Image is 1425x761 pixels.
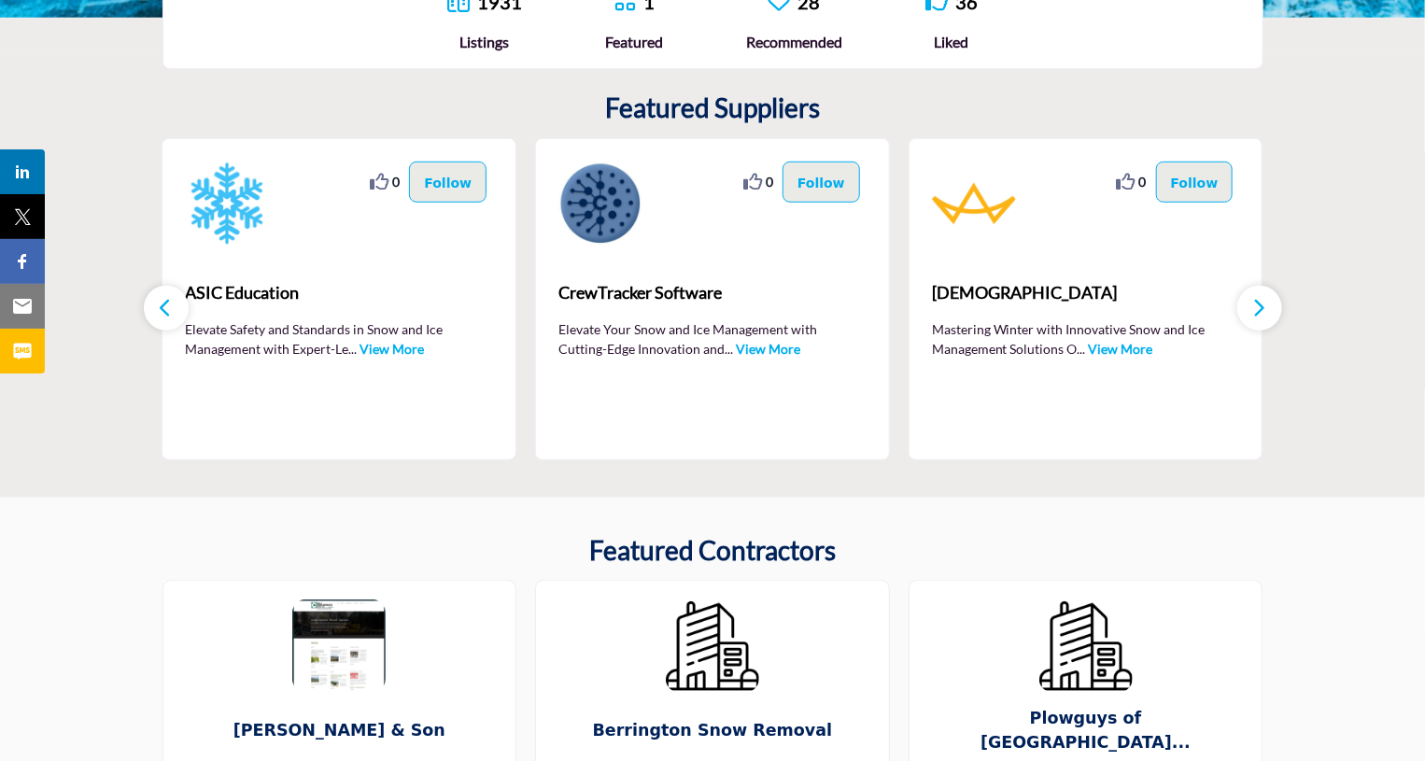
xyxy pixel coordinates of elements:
[938,706,1235,755] b: Plowguys of Greater Boston, Inc.
[766,172,773,191] span: 0
[191,718,488,742] span: [PERSON_NAME] & Son
[666,599,759,693] img: Berrington Snow Removal
[558,319,867,357] p: Elevate Your Snow and Ice Management with Cutting-Edge Innovation and
[558,280,867,305] span: CrewTracker Software
[185,280,493,305] span: ASIC Education
[185,268,493,318] a: ASIC Education
[797,172,845,192] p: Follow
[746,31,842,53] div: Recommended
[605,31,663,53] div: Featured
[348,341,357,357] span: ...
[1039,599,1133,693] img: Plowguys of Greater Boston, Inc.
[932,268,1240,318] b: Kingstar
[1171,172,1219,192] p: Follow
[191,706,488,755] b: Alvin J. Coleman & Son
[932,319,1240,357] p: Mastering Winter with Innovative Snow and Ice Management Solutions O
[736,341,800,357] a: View More
[589,535,836,567] h2: Featured Contractors
[925,31,978,53] div: Liked
[1156,162,1234,203] button: Follow
[536,706,889,755] a: Berrington Snow Removal
[424,172,472,192] p: Follow
[1139,172,1147,191] span: 0
[558,162,642,246] img: CrewTracker Software
[1089,341,1153,357] a: View More
[725,341,733,357] span: ...
[185,162,269,246] img: ASIC Education
[910,706,1263,755] a: Plowguys of [GEOGRAPHIC_DATA]...
[564,706,861,755] b: Berrington Snow Removal
[932,280,1240,305] span: [DEMOGRAPHIC_DATA]
[447,31,522,53] div: Listings
[558,268,867,318] a: CrewTracker Software
[1078,341,1086,357] span: ...
[392,172,400,191] span: 0
[292,599,386,693] img: Alvin J. Coleman & Son
[605,92,820,124] h2: Featured Suppliers
[932,268,1240,318] a: [DEMOGRAPHIC_DATA]
[409,162,487,203] button: Follow
[783,162,860,203] button: Follow
[932,162,1016,246] img: Kingstar
[185,319,493,357] p: Elevate Safety and Standards in Snow and Ice Management with Expert-Le
[360,341,424,357] a: View More
[938,706,1235,755] span: Plowguys of [GEOGRAPHIC_DATA]...
[163,706,516,755] a: [PERSON_NAME] & Son
[564,718,861,742] span: Berrington Snow Removal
